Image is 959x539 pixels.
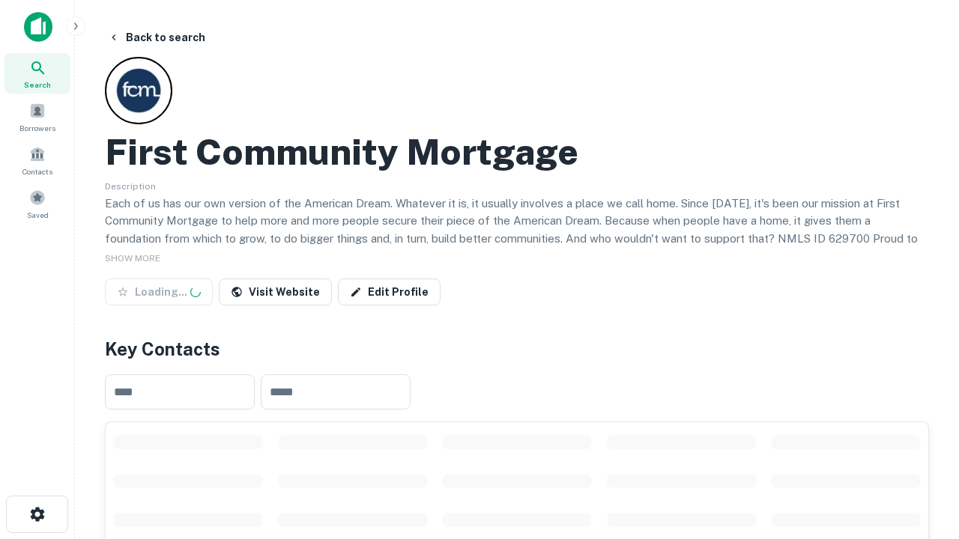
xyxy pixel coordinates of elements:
span: Search [24,79,51,91]
a: Contacts [4,140,70,180]
span: Description [105,181,156,192]
a: Borrowers [4,97,70,137]
a: Saved [4,183,70,224]
button: Back to search [102,24,211,51]
span: Contacts [22,165,52,177]
span: SHOW MORE [105,253,160,264]
a: Visit Website [219,278,332,305]
h4: Key Contacts [105,335,929,362]
h2: First Community Mortgage [105,130,578,174]
a: Edit Profile [338,278,441,305]
a: Search [4,53,70,94]
span: Borrowers [19,122,55,134]
span: Saved [27,209,49,221]
iframe: Chat Widget [884,371,959,443]
img: capitalize-icon.png [24,12,52,42]
p: Each of us has our own version of the American Dream. Whatever it is, it usually involves a place... [105,195,929,265]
